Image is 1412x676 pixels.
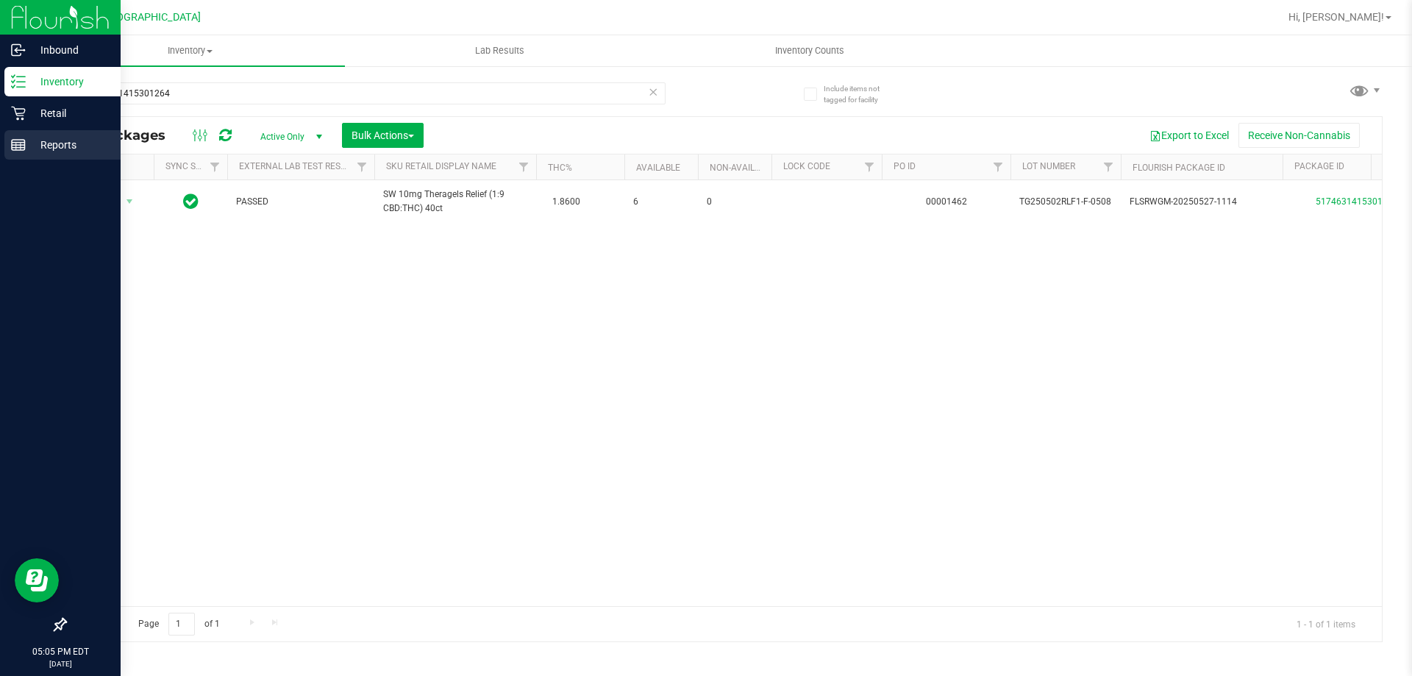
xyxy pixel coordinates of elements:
[655,35,964,66] a: Inventory Counts
[1022,161,1075,171] a: Lot Number
[342,123,424,148] button: Bulk Actions
[894,161,916,171] a: PO ID
[545,191,588,213] span: 1.8600
[986,154,1010,179] a: Filter
[26,104,114,122] p: Retail
[11,138,26,152] inline-svg: Reports
[126,613,232,636] span: Page of 1
[236,195,366,209] span: PASSED
[11,43,26,57] inline-svg: Inbound
[345,35,655,66] a: Lab Results
[168,613,195,636] input: 1
[26,136,114,154] p: Reports
[455,44,544,57] span: Lab Results
[183,191,199,212] span: In Sync
[239,161,354,171] a: External Lab Test Result
[165,161,222,171] a: Sync Status
[857,154,882,179] a: Filter
[1316,196,1398,207] a: 5174631415301264
[1294,161,1344,171] a: Package ID
[824,83,897,105] span: Include items not tagged for facility
[648,82,658,102] span: Clear
[26,41,114,59] p: Inbound
[7,645,114,658] p: 05:05 PM EDT
[35,35,345,66] a: Inventory
[926,196,967,207] a: 00001462
[1133,163,1225,173] a: Flourish Package ID
[352,129,414,141] span: Bulk Actions
[26,73,114,90] p: Inventory
[1285,613,1367,635] span: 1 - 1 of 1 items
[1130,195,1274,209] span: FLSRWGM-20250527-1114
[512,154,536,179] a: Filter
[15,558,59,602] iframe: Resource center
[710,163,775,173] a: Non-Available
[11,106,26,121] inline-svg: Retail
[1238,123,1360,148] button: Receive Non-Cannabis
[548,163,572,173] a: THC%
[76,127,180,143] span: All Packages
[707,195,763,209] span: 0
[636,163,680,173] a: Available
[1097,154,1121,179] a: Filter
[203,154,227,179] a: Filter
[1019,195,1112,209] span: TG250502RLF1-F-0508
[755,44,864,57] span: Inventory Counts
[1288,11,1384,23] span: Hi, [PERSON_NAME]!
[783,161,830,171] a: Lock Code
[633,195,689,209] span: 6
[350,154,374,179] a: Filter
[35,44,345,57] span: Inventory
[7,658,114,669] p: [DATE]
[65,82,666,104] input: Search Package ID, Item Name, SKU, Lot or Part Number...
[100,11,201,24] span: [GEOGRAPHIC_DATA]
[1140,123,1238,148] button: Export to Excel
[383,188,527,216] span: SW 10mg Theragels Relief (1:9 CBD:THC) 40ct
[11,74,26,89] inline-svg: Inventory
[386,161,496,171] a: Sku Retail Display Name
[121,191,139,212] span: select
